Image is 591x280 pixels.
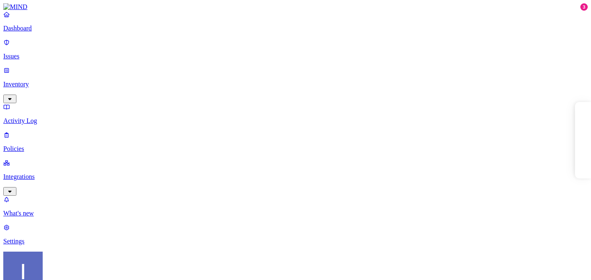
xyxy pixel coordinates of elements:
a: Integrations [3,159,588,194]
p: Activity Log [3,117,588,125]
p: Dashboard [3,25,588,32]
a: Dashboard [3,11,588,32]
a: MIND [3,3,588,11]
a: Inventory [3,67,588,102]
p: Integrations [3,173,588,180]
p: Issues [3,53,588,60]
p: What's new [3,210,588,217]
a: Issues [3,39,588,60]
a: Settings [3,224,588,245]
img: MIND [3,3,27,11]
a: Activity Log [3,103,588,125]
a: What's new [3,196,588,217]
a: Policies [3,131,588,153]
p: Policies [3,145,588,153]
p: Settings [3,238,588,245]
div: 3 [580,3,588,11]
p: Inventory [3,81,588,88]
